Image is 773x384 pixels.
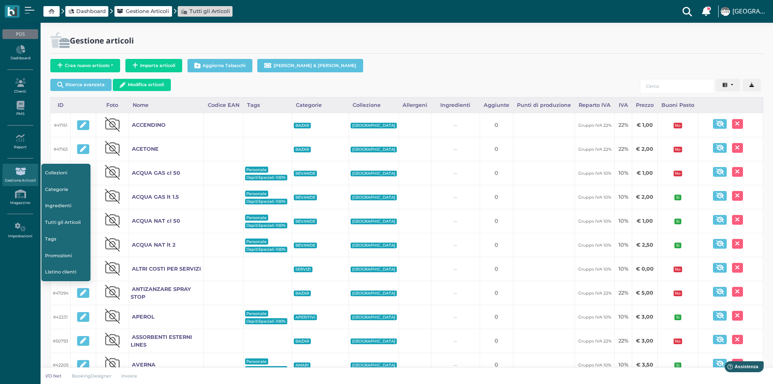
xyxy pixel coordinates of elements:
[454,267,457,272] small: --
[2,130,38,153] a: Report
[41,182,91,197] a: Categorie
[2,98,38,120] a: PMS
[615,305,632,329] td: 10%
[2,164,38,186] a: Gestione Articoli
[351,171,397,176] span: [GEOGRAPHIC_DATA]
[674,171,683,176] span: No
[351,362,397,368] span: [GEOGRAPHIC_DATA]
[513,98,575,113] div: Punti di produzione
[294,147,311,152] a: BAZAR
[132,146,159,152] b: ACETONE
[636,314,653,320] b: € 3,00
[480,329,513,353] td: 0
[615,161,632,185] td: 10%
[245,366,288,372] span: OspitiSpeciali-100%
[245,247,288,252] span: OspitiSpeciali-100%
[578,219,611,224] small: Gruppo IVA 10%
[578,171,611,176] small: Gruppo IVA 10%
[67,373,116,379] a: BookingDesigner
[245,167,269,172] span: Personale
[480,161,513,185] td: 0
[636,362,653,368] b: € 3,50
[637,122,653,128] b: € 1,00
[245,239,269,244] span: Personale
[51,98,71,113] div: ID
[7,7,17,16] img: logo
[245,358,269,364] span: Personale
[578,195,611,200] small: Gruppo IVA 10%
[132,170,180,176] b: ACQUA GAS cl 50
[636,338,653,344] b: € 3,00
[578,362,611,368] small: Gruppo IVA 10%
[615,233,632,257] td: 10%
[53,315,68,320] small: #42231
[131,121,166,129] a: ACCENDINO
[294,219,317,224] a: BEVANDE
[615,113,632,137] td: 22%
[578,243,611,248] small: Gruppo IVA 10%
[716,79,740,92] button: Columns
[615,257,632,281] td: 10%
[480,305,513,329] td: 0
[454,123,457,128] small: --
[480,233,513,257] td: 0
[294,315,317,320] a: APERITIVI
[349,98,399,113] div: Collezione
[131,265,201,273] a: ALTRI COSTI PER SERVIZI
[41,165,91,180] a: Collezioni
[615,353,632,377] td: 10%
[131,217,180,225] a: ACQUA NAT cl 50
[674,243,681,248] span: Si
[351,315,397,320] span: [GEOGRAPHIC_DATA]
[636,194,653,200] b: € 2,00
[257,59,363,72] button: [PERSON_NAME] & [PERSON_NAME]
[351,195,397,200] span: [GEOGRAPHIC_DATA]
[41,265,91,280] a: Listino clienti
[615,209,632,233] td: 10%
[615,98,632,113] div: IVA
[245,310,269,316] span: Personale
[674,362,681,368] span: Si
[578,267,611,272] small: Gruppo IVA 10%
[351,147,397,152] span: [GEOGRAPHIC_DATA]
[41,215,91,230] a: Tutti gli Articoli
[292,98,349,113] div: Categorie
[54,123,67,128] small: #47151
[454,219,457,224] small: --
[131,361,155,369] a: AVERNA
[245,318,288,324] span: OspitiSpeciali-100%
[131,333,202,349] a: ASSORBENTI ESTERNI LINES
[2,75,38,97] a: Clienti
[615,281,632,305] td: 22%
[2,186,38,208] a: Magazzino
[431,98,480,113] div: Ingredienti
[640,79,714,94] input: Cerca
[41,248,91,263] a: Promozioni
[68,7,106,15] a: Dashboard
[294,291,311,296] a: BAZAR
[351,243,397,248] span: [GEOGRAPHIC_DATA]
[50,59,120,72] button: Crea nuovo articolo
[50,79,112,91] button: Ricerca avanzata
[454,243,457,248] small: --
[131,169,180,177] a: ACQUA GAS cl 50
[674,291,683,296] span: No
[637,170,653,176] b: € 1,00
[245,223,288,228] span: OspitiSpeciali-100%
[632,98,657,113] div: Prezzo
[189,7,230,15] span: Tutti gli Articoli
[181,7,230,15] a: Tutti gli Articoli
[480,137,513,161] td: 0
[245,175,288,180] span: OspitiSpeciali-100%
[187,59,252,72] button: Aggiorna Tabacchi
[76,7,106,15] span: Dashboard
[454,291,457,296] small: --
[480,113,513,137] td: 0
[636,242,653,248] b: € 2,50
[480,209,513,233] td: 0
[743,79,761,92] button: Export
[480,98,513,113] div: Aggiunte
[45,373,62,379] p: I/O Net
[132,218,180,224] b: ACQUA NAT cl 50
[53,338,68,344] small: #50793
